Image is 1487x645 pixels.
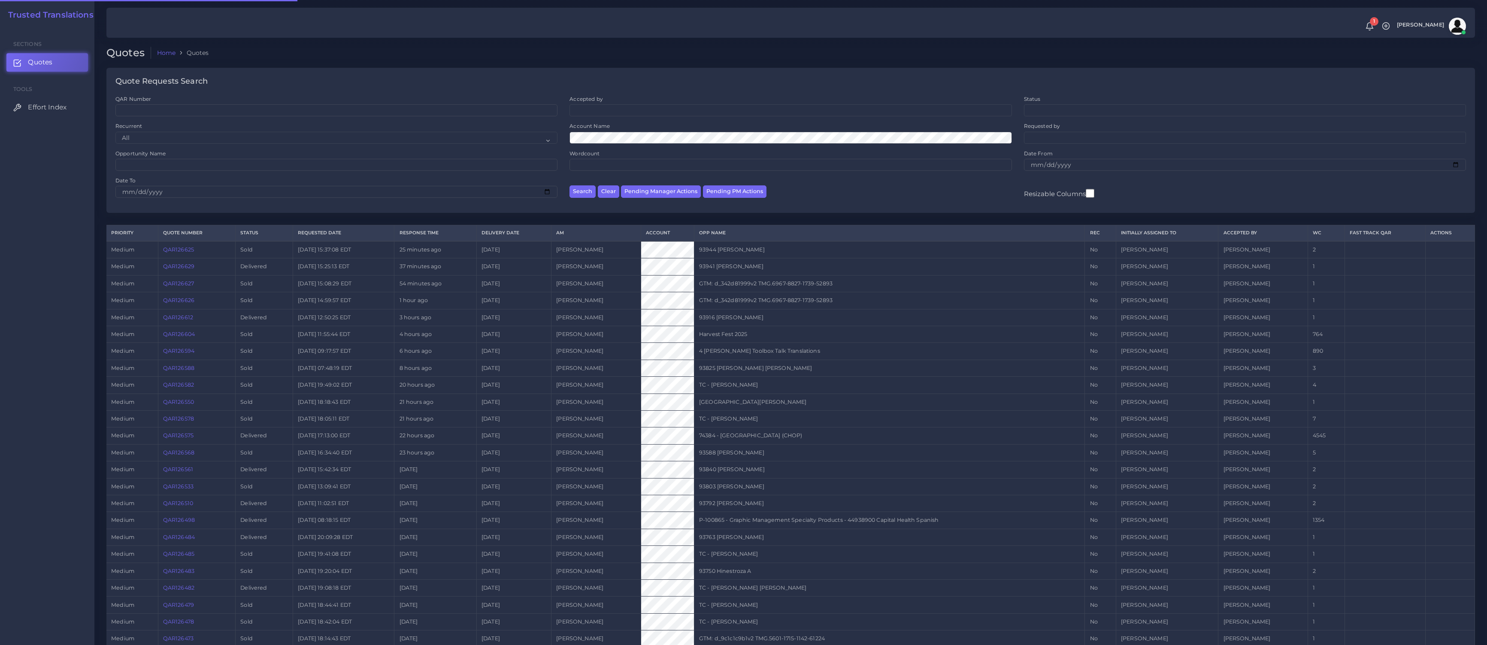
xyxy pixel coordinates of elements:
span: Tools [13,86,33,92]
h2: Trusted Translations [2,10,94,20]
td: [PERSON_NAME] [551,275,641,292]
td: [DATE] 09:17:57 EDT [293,343,394,360]
td: No [1085,241,1116,258]
td: 1 [1308,546,1345,563]
td: No [1085,343,1116,360]
a: QAR126612 [163,314,193,321]
a: QAR126510 [163,500,193,506]
a: QAR126533 [163,483,194,490]
span: medium [111,382,134,388]
label: QAR Number [115,95,151,103]
button: Pending PM Actions [703,185,766,198]
td: 20 hours ago [394,377,476,394]
td: [PERSON_NAME] [1218,427,1308,444]
td: Sold [236,360,293,376]
td: TC - [PERSON_NAME] [694,377,1085,394]
td: [PERSON_NAME] [551,377,641,394]
th: WC [1308,225,1345,241]
td: [PERSON_NAME] [551,444,641,461]
td: No [1085,495,1116,512]
span: medium [111,246,134,253]
td: 2 [1308,478,1345,495]
span: medium [111,331,134,337]
td: [PERSON_NAME] [1116,394,1218,410]
td: No [1085,546,1116,563]
th: Delivery Date [476,225,551,241]
label: Opportunity Name [115,150,166,157]
td: 54 minutes ago [394,275,476,292]
td: 1354 [1308,512,1345,529]
td: [PERSON_NAME] [1116,512,1218,529]
td: No [1085,410,1116,427]
li: Quotes [176,48,209,57]
td: [DATE] 11:55:44 EDT [293,326,394,342]
td: [PERSON_NAME] [551,292,641,309]
td: 93750 Hinestroza A [694,563,1085,579]
td: Sold [236,410,293,427]
a: QAR126588 [163,365,194,371]
td: 23 hours ago [394,444,476,461]
td: 25 minutes ago [394,241,476,258]
a: QAR126629 [163,263,194,270]
a: QAR126473 [163,635,194,642]
td: Delivered [236,512,293,529]
td: Sold [236,563,293,579]
td: 4545 [1308,427,1345,444]
td: 4 hours ago [394,326,476,342]
td: [PERSON_NAME] [1218,529,1308,545]
td: [PERSON_NAME] [1116,529,1218,545]
td: [DATE] 15:37:08 EDT [293,241,394,258]
td: [PERSON_NAME] [1218,461,1308,478]
td: No [1085,444,1116,461]
td: [DATE] [476,427,551,444]
td: 764 [1308,326,1345,342]
td: TC - [PERSON_NAME] [694,546,1085,563]
th: Account [641,225,694,241]
a: QAR126575 [163,432,194,439]
td: 21 hours ago [394,394,476,410]
td: [PERSON_NAME] [1116,410,1218,427]
td: [DATE] 19:49:02 EDT [293,377,394,394]
td: [DATE] [476,461,551,478]
td: [PERSON_NAME] [551,343,641,360]
td: No [1085,427,1116,444]
td: [PERSON_NAME] [1218,275,1308,292]
td: [DATE] 07:48:19 EDT [293,360,394,376]
td: No [1085,309,1116,326]
span: Sections [13,41,42,47]
a: QAR126483 [163,568,194,574]
td: Delivered [236,427,293,444]
td: 93792 [PERSON_NAME] [694,495,1085,512]
a: QAR126485 [163,551,194,557]
td: [DATE] 11:02:51 EDT [293,495,394,512]
td: 93825 [PERSON_NAME] [PERSON_NAME] [694,360,1085,376]
td: 6 hours ago [394,343,476,360]
td: [DATE] 19:41:08 EDT [293,546,394,563]
td: 21 hours ago [394,410,476,427]
td: [PERSON_NAME] [1218,410,1308,427]
td: [PERSON_NAME] [1218,377,1308,394]
button: Clear [598,185,619,198]
button: Search [569,185,596,198]
td: [PERSON_NAME] [551,563,641,579]
input: Resizable Columns [1086,188,1094,199]
td: [PERSON_NAME] [1116,241,1218,258]
td: GTM: d_342d81999v2 TMG.6967-8827-1739-52893 [694,275,1085,292]
td: [PERSON_NAME] [551,394,641,410]
td: [DATE] [476,495,551,512]
h4: Quote Requests Search [115,77,208,86]
td: [PERSON_NAME] [1116,478,1218,495]
td: 93763 [PERSON_NAME] [694,529,1085,545]
a: QAR126627 [163,280,194,287]
span: medium [111,280,134,287]
td: 93840 [PERSON_NAME] [694,461,1085,478]
td: [PERSON_NAME] [1116,427,1218,444]
td: [DATE] 18:18:43 EDT [293,394,394,410]
td: [PERSON_NAME] [1218,241,1308,258]
td: Sold [236,275,293,292]
td: [PERSON_NAME] [551,360,641,376]
td: [PERSON_NAME] [551,241,641,258]
td: [DATE] 08:18:15 EDT [293,512,394,529]
td: [PERSON_NAME] [1116,343,1218,360]
span: medium [111,297,134,303]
